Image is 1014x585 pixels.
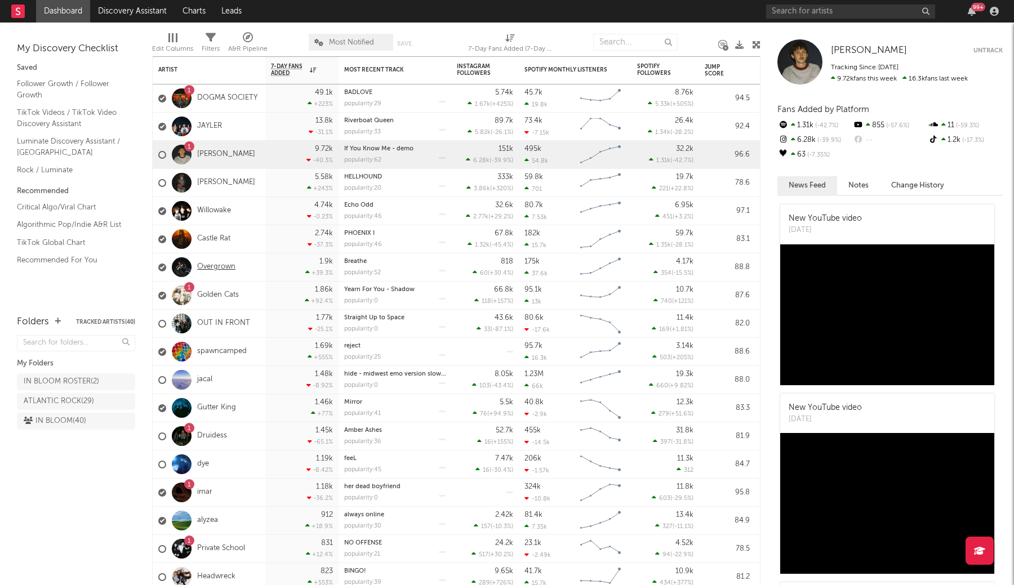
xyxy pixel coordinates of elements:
span: 740 [661,298,672,305]
span: 6.28k [473,158,490,164]
div: 818 [501,258,513,265]
span: 5.33k [655,101,670,108]
div: 1.86k [315,286,333,293]
a: Willowake [197,206,231,216]
svg: Chart title [575,253,626,282]
span: 451 [662,214,673,220]
a: imar [197,488,212,497]
span: -42.7 % [813,123,838,129]
a: IN BLOOM ROSTER(2) [17,373,135,390]
div: 6.95k [675,202,693,209]
a: [PERSON_NAME] [831,45,907,56]
a: [PERSON_NAME] [197,150,255,159]
div: 1.45k [315,427,333,434]
span: 221 [659,186,669,192]
span: +94.9 % [489,411,512,417]
span: -15.5 % [673,270,692,276]
div: 66.8k [494,286,513,293]
svg: Chart title [575,366,626,394]
div: ( ) [473,269,513,276]
svg: Chart title [575,169,626,197]
div: Riverboat Queen [344,118,446,124]
div: Spotify Followers [637,63,677,77]
div: +243 % [307,185,333,192]
a: dye [197,459,209,469]
div: 1.46k [315,399,333,406]
div: +92.4 % [305,297,333,305]
a: hide - midwest emo version slowed + reverbed [344,371,482,377]
a: Private School [197,544,245,553]
div: +39.3 % [305,269,333,276]
div: Most Recent Track [344,66,429,73]
div: Instagram Followers [457,63,496,77]
span: 7-Day Fans Added [271,63,307,77]
span: +1.81 % [671,327,692,333]
svg: Chart title [575,310,626,338]
span: -43.4 % [491,383,512,389]
a: Straight Up to Space [344,315,404,321]
div: Edit Columns [152,42,193,56]
div: 855 [852,118,927,133]
div: ( ) [473,410,513,417]
div: Jump Score [705,64,733,77]
div: Yearn For You - Shadow [344,287,446,293]
div: 7.53k [524,213,547,221]
div: 31.8k [676,427,693,434]
div: 78.6 [705,176,750,190]
div: popularity: 46 [344,213,382,220]
div: popularity: 33 [344,129,381,135]
span: 503 [660,355,670,361]
span: 1.35k [656,242,671,248]
div: 455k [524,427,541,434]
div: ATLANTIC ROCK ( 29 ) [24,395,94,408]
div: 5.74k [495,89,513,96]
a: reject [344,343,361,349]
span: -39.9 % [491,158,512,164]
div: 701 [524,185,542,193]
a: Critical Algo/Viral Chart [17,201,124,213]
div: 66k [524,382,543,390]
div: Mirror [344,399,446,405]
div: 43.6k [495,314,513,321]
button: News Feed [777,176,837,195]
svg: Chart title [575,113,626,141]
div: 54.8k [524,157,548,164]
span: 5.82k [475,129,491,136]
span: -59.3 % [954,123,979,129]
svg: Chart title [575,422,626,450]
a: alyzea [197,516,218,525]
a: JAYLER [197,122,222,131]
span: 279 [659,411,669,417]
div: 5.58k [315,173,333,181]
div: 88.6 [705,345,750,359]
div: 59.8k [524,173,543,181]
a: [PERSON_NAME] [197,178,255,187]
span: +121 % [674,298,692,305]
a: TikTok Videos / TikTok Video Discovery Assistant [17,106,124,129]
a: Mirror [344,399,362,405]
span: 1.32k [475,242,490,248]
div: 10.7k [676,286,693,293]
a: Overgrown [197,262,235,272]
div: New YouTube video [789,213,862,225]
div: Echo Odd [344,202,446,208]
div: 40.8k [524,399,544,406]
div: ( ) [653,269,693,276]
div: 89.7k [495,117,513,124]
span: -7.35 % [806,152,830,158]
div: Recommended [17,185,135,198]
span: 76 [480,411,487,417]
div: 5.5k [500,399,513,406]
a: Headwreck [197,572,235,582]
div: ( ) [468,241,513,248]
span: -28.2 % [672,129,692,136]
div: 92.4 [705,120,750,133]
a: HELLHOUND [344,174,382,180]
div: popularity: 46 [344,242,382,248]
div: +223 % [308,100,333,108]
div: Filters [202,42,220,56]
a: PHOENIX I [344,230,375,236]
div: ( ) [653,297,693,305]
span: 1.34k [655,129,670,136]
div: -37.3 % [308,241,333,248]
